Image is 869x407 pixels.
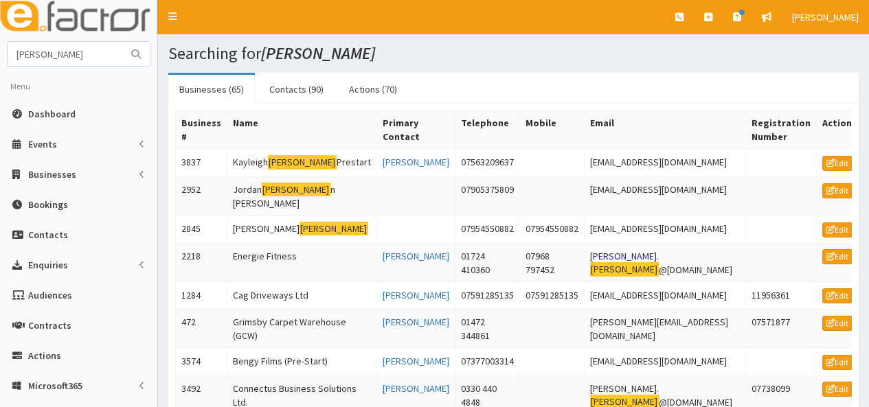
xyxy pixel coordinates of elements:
td: 472 [176,310,227,349]
th: Primary Contact [376,111,455,150]
a: [PERSON_NAME] [383,250,449,262]
th: Mobile [519,111,584,150]
span: Dashboard [28,108,76,120]
mark: [PERSON_NAME] [590,262,659,277]
span: Enquiries [28,259,68,271]
a: Edit [822,355,853,370]
td: 07571877 [745,310,816,349]
a: Contacts (90) [258,75,335,104]
span: Bookings [28,198,68,211]
a: [PERSON_NAME] [383,316,449,328]
td: Jordan n [PERSON_NAME] [227,176,377,216]
th: Actions [816,111,862,150]
td: Cag Driveways Ltd [227,282,377,310]
td: 1284 [176,282,227,310]
td: [PERSON_NAME] [227,216,377,243]
mark: [PERSON_NAME] [262,183,330,197]
td: 07377003314 [455,349,519,376]
span: Businesses [28,168,76,181]
mark: [PERSON_NAME] [300,222,368,236]
td: 07905375809 [455,176,519,216]
a: Actions (70) [338,75,408,104]
th: Telephone [455,111,519,150]
a: Edit [822,156,853,171]
td: 01472 344861 [455,310,519,349]
td: 3574 [176,349,227,376]
td: Grimsby Carpet Warehouse (GCW) [227,310,377,349]
a: [PERSON_NAME] [383,289,449,301]
mark: [PERSON_NAME] [268,155,337,170]
td: [EMAIL_ADDRESS][DOMAIN_NAME] [584,216,745,243]
a: Edit [822,183,853,198]
th: Registration Number [745,111,816,150]
th: Name [227,111,377,150]
th: Business # [176,111,227,150]
td: 07591285135 [519,282,584,310]
span: [PERSON_NAME] [792,11,859,23]
a: Businesses (65) [168,75,255,104]
th: Email [584,111,745,150]
span: Events [28,138,57,150]
td: [PERSON_NAME][EMAIL_ADDRESS][DOMAIN_NAME] [584,310,745,349]
td: 07968 797452 [519,243,584,282]
td: Energie Fitness [227,243,377,282]
td: 3837 [176,150,227,177]
h1: Searching for [168,45,859,62]
td: 2952 [176,176,227,216]
td: [EMAIL_ADDRESS][DOMAIN_NAME] [584,150,745,177]
td: [EMAIL_ADDRESS][DOMAIN_NAME] [584,176,745,216]
a: Edit [822,288,853,303]
a: [PERSON_NAME] [383,156,449,168]
td: [EMAIL_ADDRESS][DOMAIN_NAME] [584,349,745,376]
td: 07563209637 [455,150,519,177]
span: Audiences [28,289,72,301]
input: Search... [8,42,123,66]
td: [EMAIL_ADDRESS][DOMAIN_NAME] [584,282,745,310]
span: Contacts [28,229,68,241]
td: Bengy Films (Pre-Start) [227,349,377,376]
td: 2218 [176,243,227,282]
td: 2845 [176,216,227,243]
td: 07954550882 [519,216,584,243]
span: Contracts [28,319,71,332]
a: Edit [822,316,853,331]
td: Kayleigh Prestart [227,150,377,177]
a: Edit [822,249,853,264]
td: 07591285135 [455,282,519,310]
a: Edit [822,222,853,237]
td: 01724 410360 [455,243,519,282]
span: Actions [28,349,61,362]
a: [PERSON_NAME] [383,382,449,395]
td: 07954550882 [455,216,519,243]
td: 11956361 [745,282,816,310]
a: Edit [822,382,853,397]
i: [PERSON_NAME] [261,43,375,64]
td: [PERSON_NAME]. @[DOMAIN_NAME] [584,243,745,282]
a: [PERSON_NAME] [383,355,449,367]
span: Microsoft365 [28,380,82,392]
